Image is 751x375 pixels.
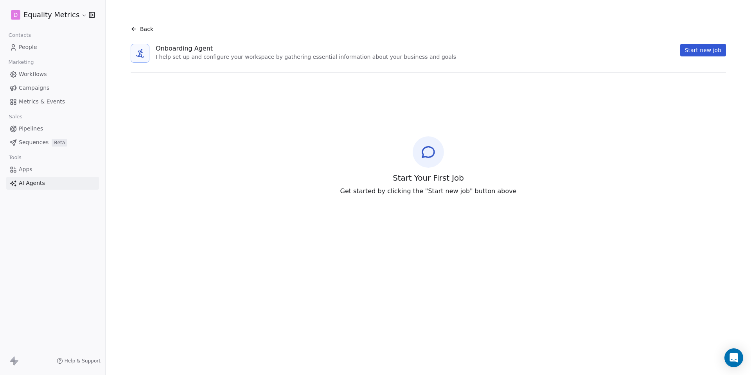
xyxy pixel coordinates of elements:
span: Workflows [19,70,47,78]
span: Sequences [19,138,49,147]
a: Campaigns [6,82,99,94]
a: Pipelines [6,122,99,135]
img: tab_domain_overview_orange.svg [21,45,27,52]
span: Sales [5,111,26,123]
span: Back [140,25,153,33]
span: Pipelines [19,125,43,133]
a: SequencesBeta [6,136,99,149]
a: AI Agents [6,177,99,190]
span: Equality Metrics [23,10,79,20]
span: Start Your First Job [393,172,464,183]
span: People [19,43,37,51]
div: Onboarding Agent [156,44,456,53]
span: Help & Support [65,358,101,364]
a: Metrics & Events [6,95,99,108]
button: Start new job [680,44,726,56]
span: Apps [19,165,32,174]
img: tab_keywords_by_traffic_grey.svg [78,45,84,52]
span: AI Agents [19,179,45,187]
div: Keywords by Traffic [86,46,132,51]
div: v 4.0.25 [22,13,38,19]
a: Workflows [6,68,99,81]
a: Help & Support [57,358,101,364]
div: Open Intercom Messenger [724,348,743,367]
span: Beta [52,139,67,147]
span: Campaigns [19,84,49,92]
a: People [6,41,99,54]
span: Metrics & Events [19,98,65,106]
a: Apps [6,163,99,176]
img: website_grey.svg [13,20,19,27]
span: Get started by clicking the "Start new job" button above [340,187,516,196]
span: D [14,11,18,19]
span: Contacts [5,29,34,41]
div: Domain: [DOMAIN_NAME] [20,20,86,27]
div: I help set up and configure your workspace by gathering essential information about your business... [156,53,456,61]
button: DEquality Metrics [9,8,83,22]
img: logo_orange.svg [13,13,19,19]
span: Tools [5,152,25,163]
span: Marketing [5,56,37,68]
div: Domain Overview [30,46,70,51]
